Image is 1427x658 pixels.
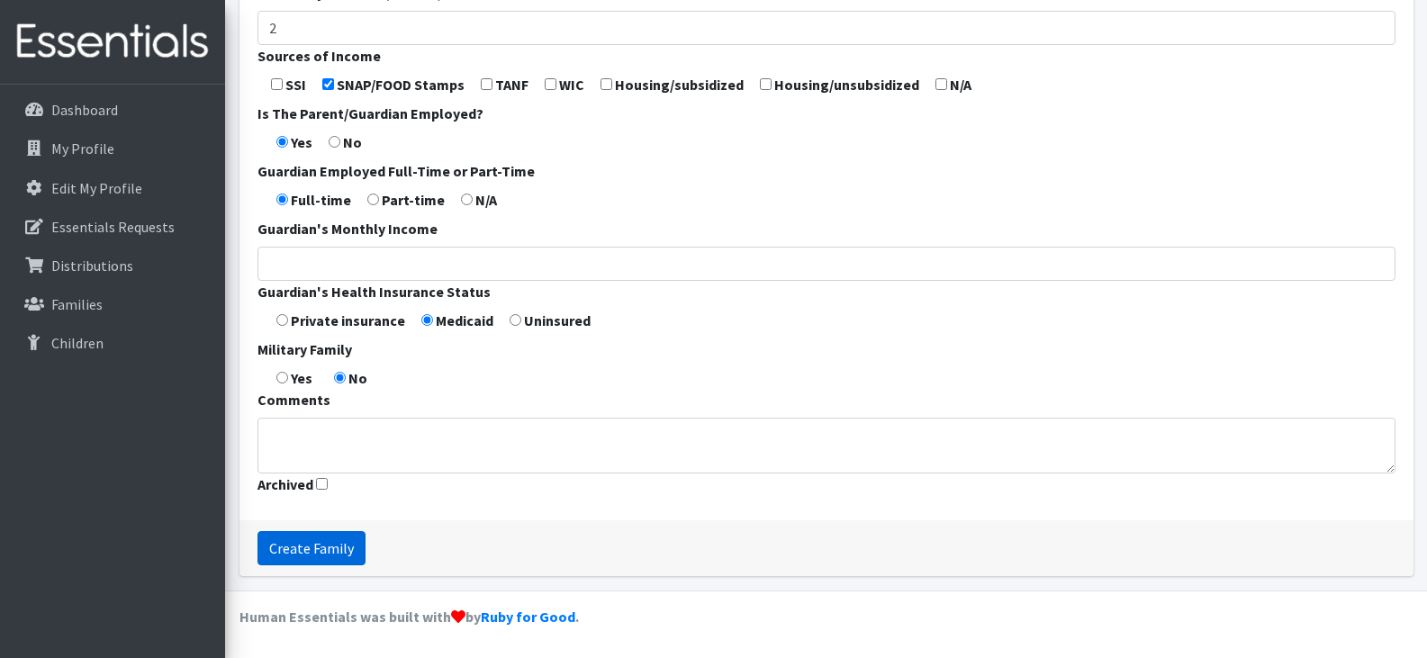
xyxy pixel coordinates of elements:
a: Essentials Requests [7,209,218,245]
label: Housing/unsubsidized [774,74,919,95]
label: Is The Parent/Guardian Employed? [257,103,483,124]
p: Essentials Requests [51,218,175,236]
label: Sources of Income [257,45,381,67]
label: Full-time [291,189,351,211]
label: SNAP/FOOD Stamps [337,74,465,95]
label: Medicaid [436,310,493,331]
label: Private insurance [291,310,405,331]
label: Guardian's Health Insurance Status [257,281,491,302]
label: Housing/subsidized [615,74,744,95]
p: Children [51,334,104,352]
label: Comments [257,389,330,410]
a: Ruby for Good [481,608,575,626]
strong: Yes [291,369,312,387]
label: Guardian Employed Full-Time or Part-Time [257,160,535,182]
label: Archived [257,473,313,495]
a: Dashboard [7,92,218,128]
a: My Profile [7,131,218,167]
strong: No [348,369,367,387]
label: N/A [475,189,497,211]
label: SSI [285,74,306,95]
label: Military Family [257,338,352,360]
label: WIC [559,74,584,95]
strong: Human Essentials was built with by . [239,608,579,626]
label: Guardian's Monthly Income [257,218,438,239]
label: TANF [495,74,528,95]
label: Uninsured [524,310,591,331]
p: Families [51,295,103,313]
label: Part-time [382,189,445,211]
a: Children [7,325,218,361]
p: Distributions [51,257,133,275]
img: HumanEssentials [7,12,218,72]
label: N/A [950,74,971,95]
input: Create Family [257,531,366,565]
a: Families [7,286,218,322]
a: Distributions [7,248,218,284]
p: My Profile [51,140,114,158]
label: Yes [291,131,312,153]
p: Dashboard [51,101,118,119]
p: Edit My Profile [51,179,142,197]
label: No [343,131,362,153]
a: Edit My Profile [7,170,218,206]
